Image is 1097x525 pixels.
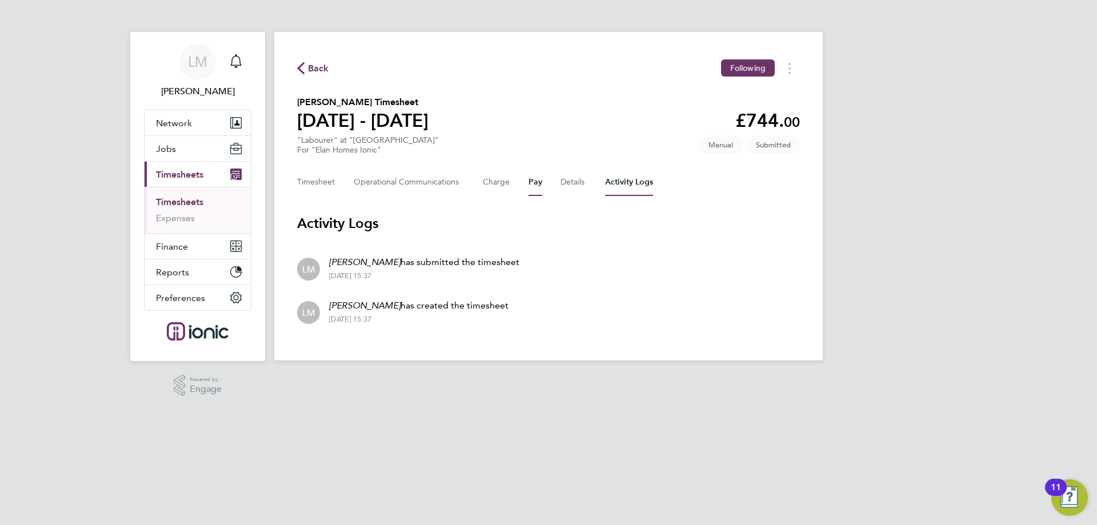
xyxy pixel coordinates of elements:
[145,234,251,259] button: Finance
[747,135,800,154] span: This timesheet is Submitted.
[297,61,329,75] button: Back
[329,299,509,312] p: has created the timesheet
[529,169,542,196] button: Pay
[297,109,429,132] h1: [DATE] - [DATE]
[188,54,207,69] span: LM
[190,384,222,394] span: Engage
[329,255,519,269] p: has submitted the timesheet
[156,197,203,207] a: Timesheets
[156,169,203,180] span: Timesheets
[156,292,205,303] span: Preferences
[730,63,766,73] span: Following
[156,118,192,129] span: Network
[144,85,251,98] span: Laura Moody
[145,285,251,310] button: Preferences
[156,267,189,278] span: Reports
[779,59,800,77] button: Timesheets Menu
[144,322,251,340] a: Go to home page
[560,169,587,196] button: Details
[297,301,320,324] div: Laura Moody
[308,62,329,75] span: Back
[605,169,653,196] button: Activity Logs
[156,241,188,252] span: Finance
[735,110,800,131] app-decimal: £744.
[145,187,251,233] div: Timesheets
[329,315,509,324] div: [DATE] 15:37
[721,59,775,77] button: Following
[130,32,265,361] nav: Main navigation
[156,213,195,223] a: Expenses
[302,263,315,275] span: LM
[156,143,176,154] span: Jobs
[483,169,510,196] button: Charge
[145,136,251,161] button: Jobs
[354,169,465,196] button: Operational Communications
[1051,487,1061,502] div: 11
[145,110,251,135] button: Network
[329,257,401,267] em: [PERSON_NAME]
[297,214,800,233] h3: Activity Logs
[302,306,315,319] span: LM
[145,259,251,284] button: Reports
[297,95,429,109] h2: [PERSON_NAME] Timesheet
[1051,479,1088,516] button: Open Resource Center, 11 new notifications
[174,375,222,396] a: Powered byEngage
[145,162,251,187] button: Timesheets
[297,135,439,155] div: "Labourer" at "[GEOGRAPHIC_DATA]"
[144,43,251,98] a: LM[PERSON_NAME]
[297,258,320,280] div: Laura Moody
[699,135,742,154] span: This timesheet was manually created.
[329,300,401,311] em: [PERSON_NAME]
[190,375,222,384] span: Powered by
[297,169,335,196] button: Timesheet
[329,271,519,280] div: [DATE] 15:37
[297,145,439,155] div: For "Elan Homes Ionic"
[784,114,800,130] span: 00
[167,322,229,340] img: ionic-logo-retina.png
